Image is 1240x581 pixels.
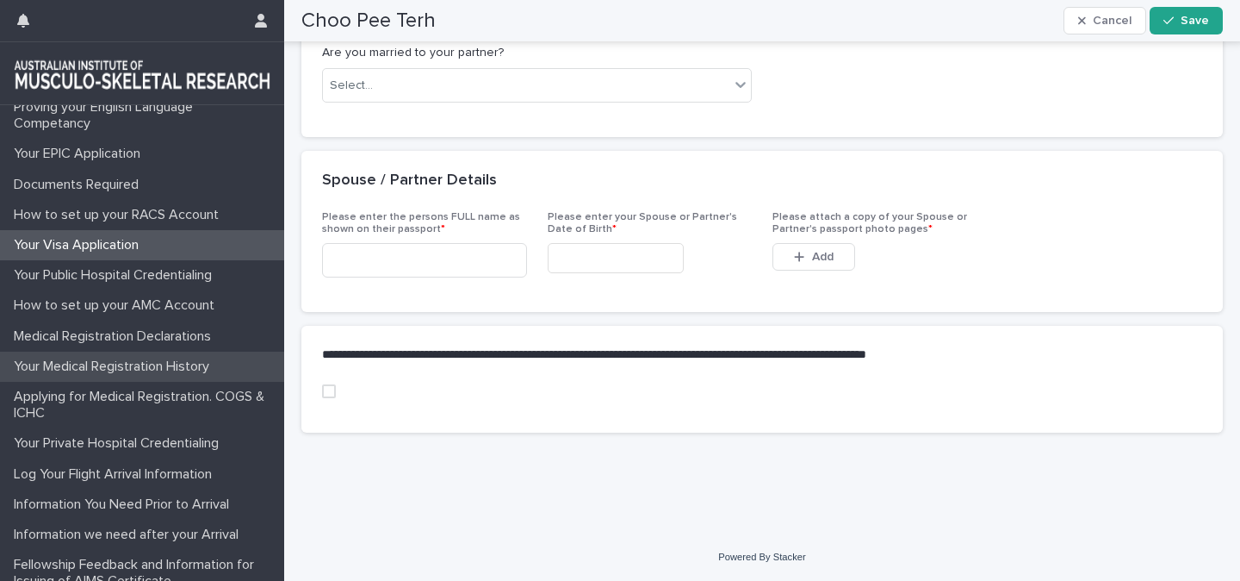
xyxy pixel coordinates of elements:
[7,435,232,452] p: Your Private Hospital Credentialing
[7,207,232,223] p: How to set up your RACS Account
[1063,7,1146,34] button: Cancel
[548,212,737,234] span: Please enter your Spouse or Partner's Date of Birth
[812,251,834,263] span: Add
[322,172,497,191] h2: Spouse / Partner Details
[301,9,436,34] h2: Choo Pee Terh
[718,552,805,562] a: Powered By Stacker
[772,243,855,271] button: Add
[1093,15,1131,27] span: Cancel
[7,237,152,253] p: Your Visa Application
[7,297,228,314] p: How to set up your AMC Account
[7,99,284,132] p: Proving your English Language Competancy
[772,212,967,234] span: Please attach a copy of your Spouse or Partner's passport photo pages
[7,328,225,345] p: Medical Registration Declarations
[7,177,152,193] p: Documents Required
[14,56,270,91] img: 1xcjEmqDTcmQhduivVBy
[7,527,252,543] p: Information we need after your Arrival
[322,212,520,234] span: Please enter the persons FULL name as shown on their passport
[322,44,752,62] p: Are you married to your partner?
[7,267,226,284] p: Your Public Hospital Credentialing
[1181,15,1209,27] span: Save
[7,146,154,162] p: Your EPIC Application
[7,497,243,513] p: Information You Need Prior to Arrival
[330,77,373,95] div: Select...
[7,466,226,483] p: Log Your Flight Arrival Information
[7,389,284,422] p: Applying for Medical Registration. COGS & ICHC
[7,359,223,375] p: Your Medical Registration History
[1150,7,1223,34] button: Save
